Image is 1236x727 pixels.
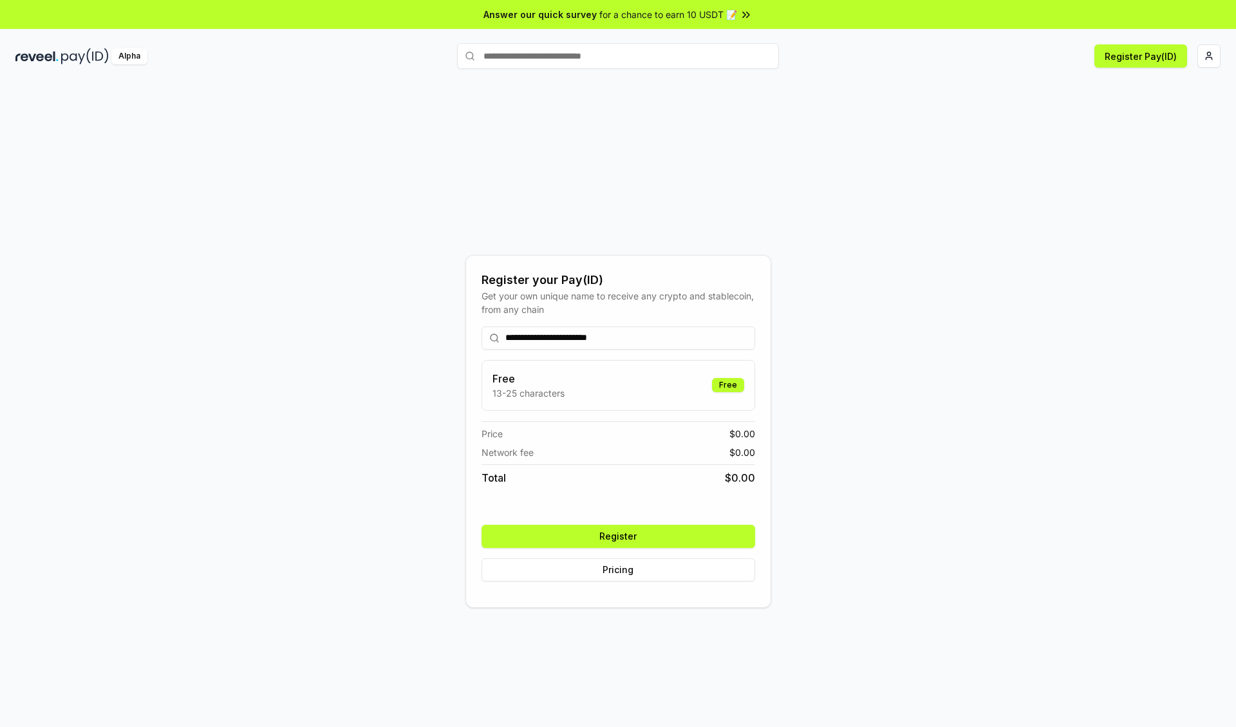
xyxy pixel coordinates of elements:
[729,427,755,440] span: $ 0.00
[482,525,755,548] button: Register
[482,427,503,440] span: Price
[482,470,506,486] span: Total
[111,48,147,64] div: Alpha
[61,48,109,64] img: pay_id
[725,470,755,486] span: $ 0.00
[729,446,755,459] span: $ 0.00
[482,558,755,581] button: Pricing
[482,446,534,459] span: Network fee
[712,378,744,392] div: Free
[1094,44,1187,68] button: Register Pay(ID)
[482,289,755,316] div: Get your own unique name to receive any crypto and stablecoin, from any chain
[599,8,737,21] span: for a chance to earn 10 USDT 📝
[492,386,565,400] p: 13-25 characters
[482,271,755,289] div: Register your Pay(ID)
[492,371,565,386] h3: Free
[15,48,59,64] img: reveel_dark
[483,8,597,21] span: Answer our quick survey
